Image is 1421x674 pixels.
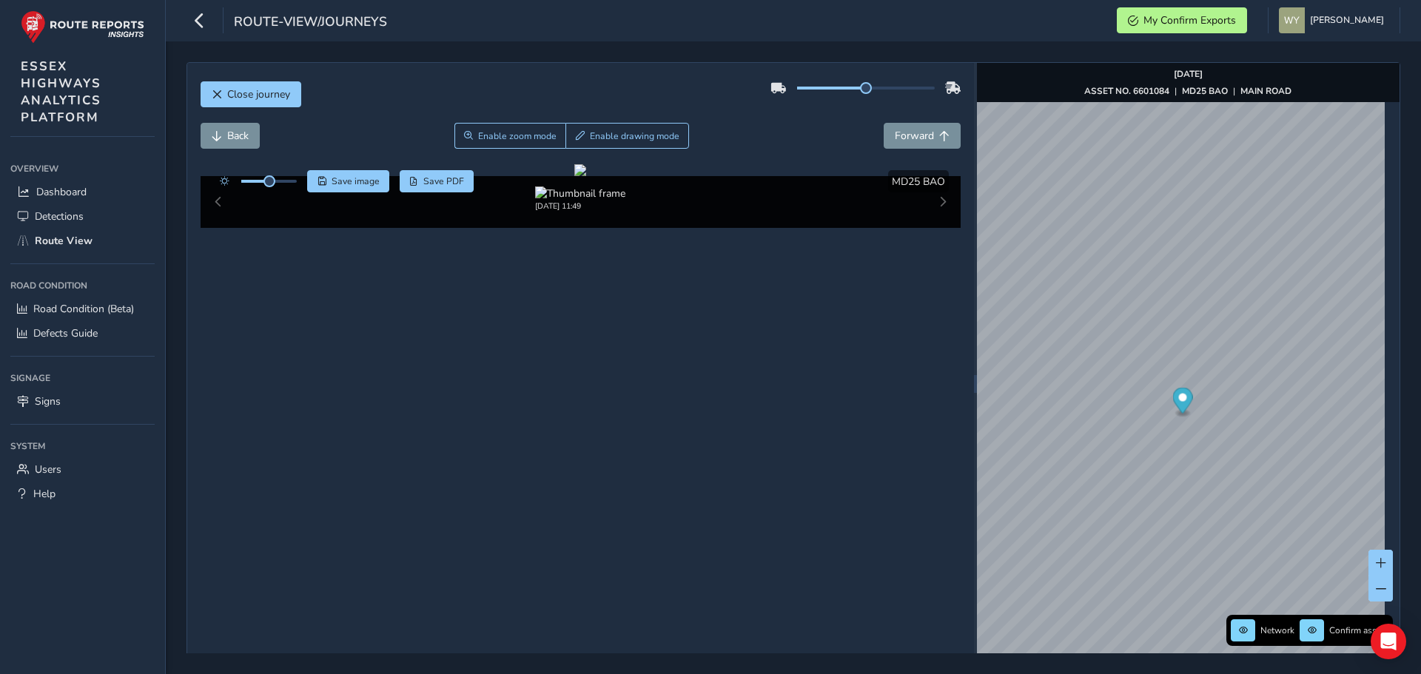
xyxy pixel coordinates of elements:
div: Open Intercom Messenger [1371,624,1406,659]
div: | | [1084,85,1291,97]
span: Save PDF [423,175,464,187]
span: [PERSON_NAME] [1310,7,1384,33]
span: MD25 BAO [892,175,945,189]
img: Thumbnail frame [535,186,625,200]
span: Forward [895,129,934,143]
a: Defects Guide [10,321,155,346]
button: PDF [400,170,474,192]
span: Signs [35,394,61,408]
span: Road Condition (Beta) [33,302,134,316]
button: Back [201,123,260,149]
img: diamond-layout [1279,7,1305,33]
span: ESSEX HIGHWAYS ANALYTICS PLATFORM [21,58,101,126]
a: Route View [10,229,155,253]
strong: MAIN ROAD [1240,85,1291,97]
button: Close journey [201,81,301,107]
span: Back [227,129,249,143]
span: Dashboard [36,185,87,199]
a: Detections [10,204,155,229]
img: rr logo [21,10,144,44]
div: Map marker [1172,388,1192,418]
a: Road Condition (Beta) [10,297,155,321]
strong: ASSET NO. 6601084 [1084,85,1169,97]
div: Signage [10,367,155,389]
button: My Confirm Exports [1117,7,1247,33]
span: My Confirm Exports [1143,13,1236,27]
span: Enable drawing mode [590,130,679,142]
span: Defects Guide [33,326,98,340]
strong: MD25 BAO [1182,85,1228,97]
div: [DATE] 11:49 [535,200,625,212]
span: Close journey [227,87,290,101]
span: Enable zoom mode [478,130,557,142]
button: Draw [565,123,689,149]
a: Help [10,482,155,506]
span: route-view/journeys [234,13,387,33]
span: Save image [332,175,380,187]
button: Save [307,170,389,192]
button: Zoom [454,123,566,149]
a: Dashboard [10,180,155,204]
span: Users [35,462,61,476]
strong: [DATE] [1174,68,1203,80]
div: Overview [10,158,155,180]
span: Confirm assets [1329,624,1388,636]
button: Forward [884,123,961,149]
span: Route View [35,234,93,248]
span: Network [1260,624,1294,636]
a: Users [10,457,155,482]
button: [PERSON_NAME] [1279,7,1389,33]
div: System [10,435,155,457]
div: Road Condition [10,274,155,297]
span: Help [33,487,56,501]
a: Signs [10,389,155,414]
span: Detections [35,209,84,223]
